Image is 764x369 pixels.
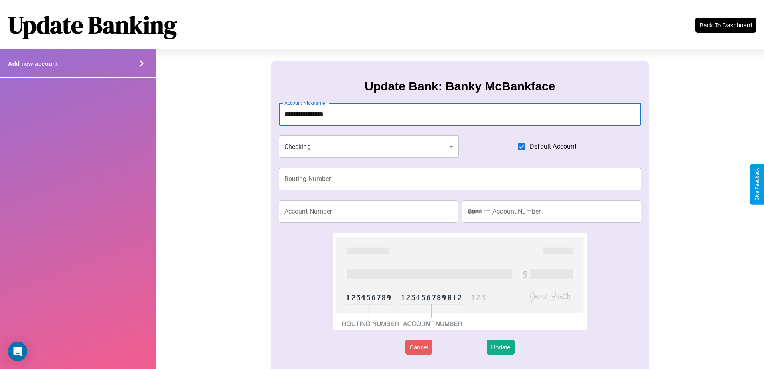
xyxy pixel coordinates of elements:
div: Checking [279,135,459,158]
img: check [333,233,587,330]
h1: Update Banking [8,8,177,41]
div: Give Feedback [754,168,760,201]
button: Back To Dashboard [695,18,756,33]
button: Update [487,340,514,355]
span: Default Account [530,142,576,151]
h3: Update Bank: Banky McBankface [365,80,555,93]
button: Cancel [405,340,432,355]
div: Open Intercom Messenger [8,342,27,361]
label: Account Nickname [284,100,325,106]
h4: Add new account [8,60,58,67]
